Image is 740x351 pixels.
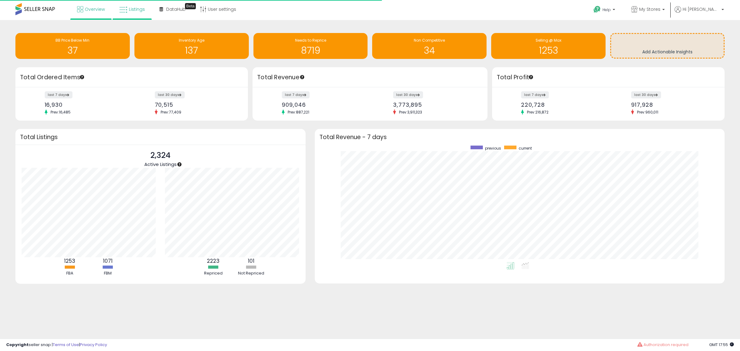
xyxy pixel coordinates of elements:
span: Inventory Age [179,38,204,43]
span: Needs to Reprice [295,38,326,43]
div: 3,773,895 [393,101,477,108]
a: Help [589,1,621,20]
a: Add Actionable Insights [611,34,724,58]
div: 70,515 [155,101,237,108]
label: last 30 days [155,91,185,98]
a: Needs to Reprice 8719 [253,33,368,59]
span: Prev: 3,911,323 [396,109,425,115]
span: Prev: 887,221 [285,109,312,115]
span: DataHub [166,6,186,12]
div: Not Repriced [233,270,270,276]
b: 101 [248,257,254,265]
span: Selling @ Max [536,38,561,43]
span: Non Competitive [414,38,445,43]
div: Tooltip anchor [177,162,182,167]
span: Overview [85,6,105,12]
span: Help [602,7,611,12]
h1: 37 [18,45,127,56]
div: 220,728 [521,101,604,108]
h1: 137 [138,45,246,56]
h3: Total Listings [20,135,301,139]
b: 2223 [207,257,220,265]
label: last 7 days [282,91,310,98]
span: Listings [129,6,145,12]
div: Tooltip anchor [299,74,305,80]
label: last 7 days [45,91,72,98]
span: current [519,146,532,151]
h3: Total Revenue [257,73,483,82]
label: last 30 days [393,91,423,98]
h1: 1253 [494,45,602,56]
p: 2,324 [144,150,177,161]
span: Prev: 16,485 [47,109,74,115]
div: Tooltip anchor [528,74,534,80]
span: Prev: 77,409 [158,109,184,115]
a: Selling @ Max 1253 [491,33,606,59]
div: Tooltip anchor [79,74,85,80]
div: FBM [89,270,126,276]
h3: Total Ordered Items [20,73,243,82]
h1: 34 [375,45,483,56]
span: Hi [PERSON_NAME] [683,6,720,12]
a: Inventory Age 137 [134,33,249,59]
a: BB Price Below Min 37 [15,33,130,59]
span: Add Actionable Insights [642,49,693,55]
span: Prev: 960,011 [634,109,661,115]
b: 1253 [64,257,75,265]
h3: Total Profit [497,73,720,82]
i: Get Help [593,6,601,13]
div: 16,930 [45,101,127,108]
h1: 8719 [257,45,365,56]
span: Active Listings [144,161,177,167]
div: FBA [51,270,88,276]
b: 1071 [103,257,113,265]
span: BB Price Below Min [55,38,89,43]
label: last 7 days [521,91,549,98]
span: Prev: 216,872 [524,109,552,115]
div: 917,928 [631,101,714,108]
label: last 30 days [631,91,661,98]
a: Non Competitive 34 [372,33,487,59]
a: Hi [PERSON_NAME] [675,6,724,20]
span: previous [485,146,501,151]
span: My Stores [639,6,660,12]
h3: Total Revenue - 7 days [319,135,720,139]
div: 909,046 [282,101,365,108]
div: Repriced [195,270,232,276]
div: Tooltip anchor [185,3,196,9]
